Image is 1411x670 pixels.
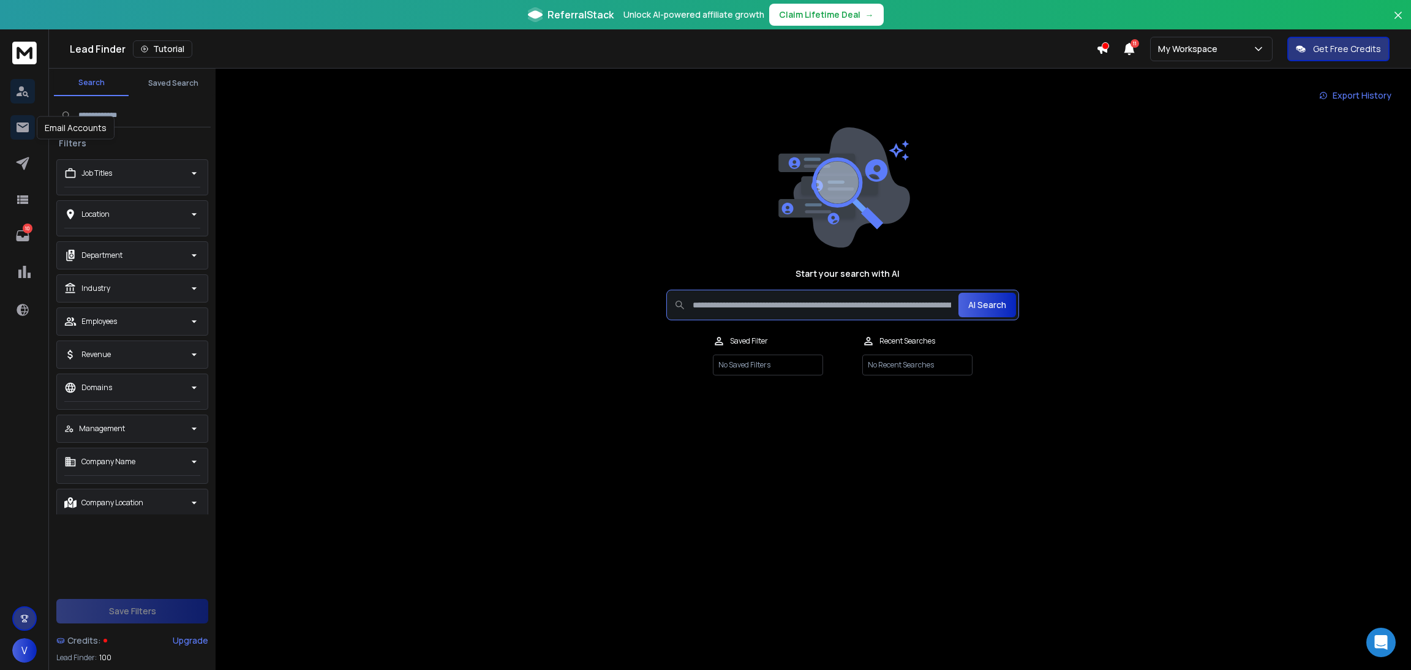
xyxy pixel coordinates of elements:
[623,9,764,21] p: Unlock AI-powered affiliate growth
[133,40,192,58] button: Tutorial
[79,424,125,434] p: Management
[1158,43,1222,55] p: My Workspace
[713,355,823,375] p: No Saved Filters
[1366,628,1396,657] div: Open Intercom Messenger
[54,70,129,96] button: Search
[879,336,935,346] p: Recent Searches
[10,224,35,248] a: 10
[136,71,211,96] button: Saved Search
[81,250,122,260] p: Department
[12,638,37,663] button: V
[1131,39,1139,48] span: 11
[56,653,97,663] p: Lead Finder:
[1390,7,1406,37] button: Close banner
[81,457,135,467] p: Company Name
[37,116,115,140] div: Email Accounts
[81,498,143,508] p: Company Location
[1287,37,1390,61] button: Get Free Credits
[775,127,910,248] img: image
[81,317,117,326] p: Employees
[796,268,900,280] h1: Start your search with AI
[81,284,110,293] p: Industry
[1313,43,1381,55] p: Get Free Credits
[67,634,101,647] span: Credits:
[70,40,1096,58] div: Lead Finder
[99,653,111,663] span: 100
[862,355,973,375] p: No Recent Searches
[769,4,884,26] button: Claim Lifetime Deal→
[958,293,1016,317] button: AI Search
[81,383,112,393] p: Domains
[1309,83,1401,108] a: Export History
[730,336,768,346] p: Saved Filter
[81,209,110,219] p: Location
[547,7,614,22] span: ReferralStack
[81,350,111,359] p: Revenue
[56,628,208,653] a: Credits:Upgrade
[54,137,91,149] h3: Filters
[81,168,112,178] p: Job Titles
[865,9,874,21] span: →
[173,634,208,647] div: Upgrade
[23,224,32,233] p: 10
